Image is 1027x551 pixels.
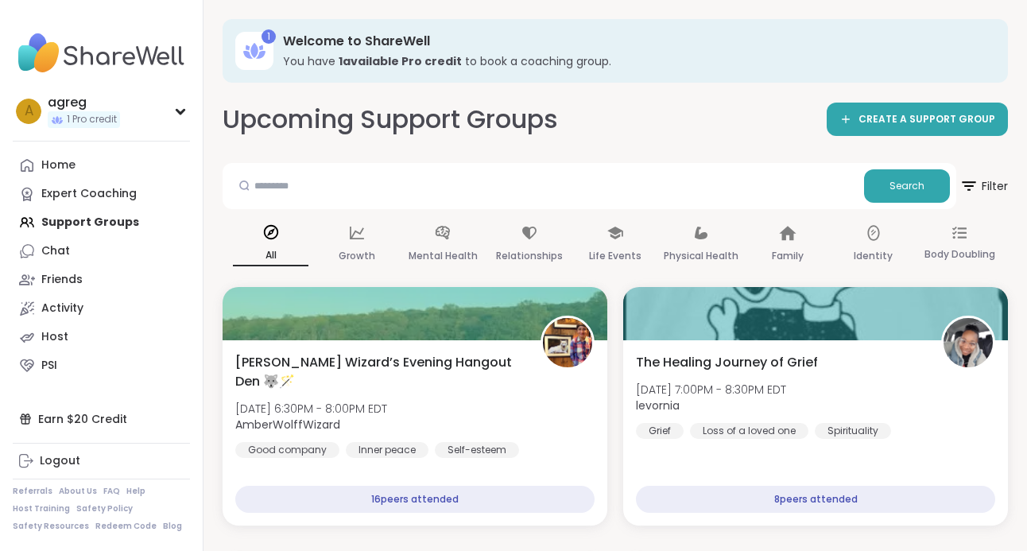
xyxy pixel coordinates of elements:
[889,179,924,193] span: Search
[13,266,190,294] a: Friends
[233,246,308,266] p: All
[13,237,190,266] a: Chat
[235,486,595,513] div: 16 peers attended
[924,245,995,264] p: Body Doubling
[636,353,818,372] span: The Healing Journey of Grief
[636,486,995,513] div: 8 peers attended
[235,401,387,417] span: [DATE] 6:30PM - 8:00PM EDT
[41,186,137,202] div: Expert Coaching
[864,169,950,203] button: Search
[854,246,893,266] p: Identity
[13,323,190,351] a: Host
[283,53,986,69] h3: You have to book a coaching group.
[13,521,89,532] a: Safety Resources
[636,382,786,398] span: [DATE] 7:00PM - 8:30PM EDT
[67,113,117,126] span: 1 Pro credit
[262,29,276,44] div: 1
[435,442,519,458] div: Self-esteem
[772,246,804,266] p: Family
[235,353,523,391] span: [PERSON_NAME] Wizard’s Evening Hangout Den 🐺🪄
[13,294,190,323] a: Activity
[13,151,190,180] a: Home
[690,423,808,439] div: Loss of a loved one
[13,351,190,380] a: PSI
[223,102,558,138] h2: Upcoming Support Groups
[13,180,190,208] a: Expert Coaching
[339,246,375,266] p: Growth
[283,33,986,50] h3: Welcome to ShareWell
[636,398,680,413] b: levornia
[95,521,157,532] a: Redeem Code
[664,246,738,266] p: Physical Health
[858,113,995,126] span: CREATE A SUPPORT GROUP
[944,318,993,367] img: levornia
[13,503,70,514] a: Host Training
[41,329,68,345] div: Host
[827,103,1008,136] a: CREATE A SUPPORT GROUP
[815,423,891,439] div: Spirituality
[235,442,339,458] div: Good company
[409,246,478,266] p: Mental Health
[636,423,684,439] div: Grief
[41,272,83,288] div: Friends
[41,243,70,259] div: Chat
[48,94,120,111] div: agreg
[543,318,592,367] img: AmberWolffWizard
[13,486,52,497] a: Referrals
[959,163,1008,209] button: Filter
[126,486,145,497] a: Help
[41,157,76,173] div: Home
[13,447,190,475] a: Logout
[41,358,57,374] div: PSI
[13,25,190,81] img: ShareWell Nav Logo
[339,53,462,69] b: 1 available Pro credit
[103,486,120,497] a: FAQ
[25,101,33,122] span: a
[76,503,133,514] a: Safety Policy
[163,521,182,532] a: Blog
[40,453,80,469] div: Logout
[496,246,563,266] p: Relationships
[235,417,340,433] b: AmberWolffWizard
[59,486,97,497] a: About Us
[13,405,190,433] div: Earn $20 Credit
[346,442,428,458] div: Inner peace
[589,246,641,266] p: Life Events
[959,167,1008,205] span: Filter
[41,301,83,316] div: Activity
